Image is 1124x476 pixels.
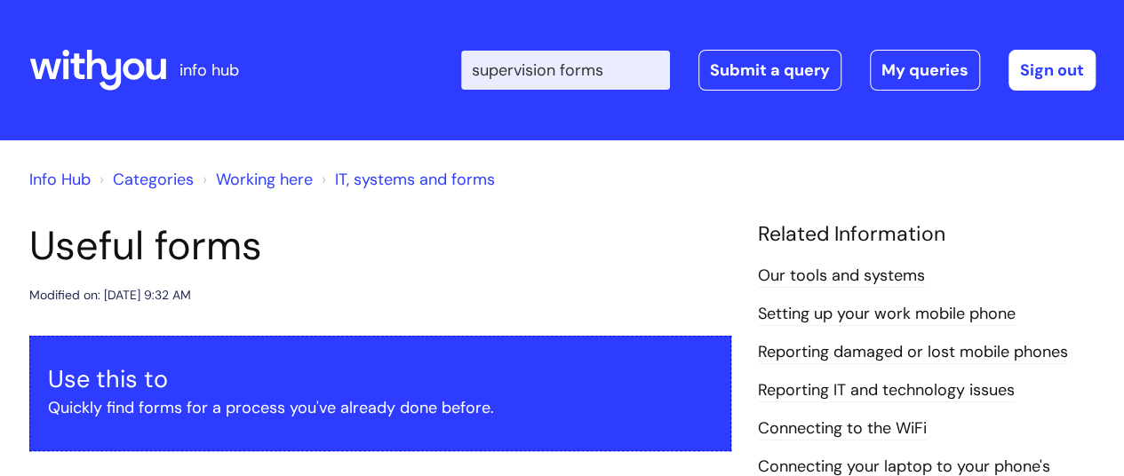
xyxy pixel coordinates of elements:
a: Sign out [1008,50,1096,91]
a: Reporting damaged or lost mobile phones [758,341,1068,364]
li: Solution home [95,165,194,194]
li: IT, systems and forms [317,165,495,194]
input: Search [461,51,670,90]
li: Working here [198,165,313,194]
p: info hub [179,56,239,84]
div: Modified on: [DATE] 9:32 AM [29,284,191,306]
a: Submit a query [698,50,841,91]
a: IT, systems and forms [335,169,495,190]
p: Quickly find forms for a process you've already done before. [48,393,713,422]
h1: Useful forms [29,222,731,270]
a: Connecting to the WiFi [758,417,927,440]
a: My queries [870,50,980,91]
h4: Related Information [758,222,1096,247]
a: Categories [113,169,194,190]
a: Working here [216,169,313,190]
h3: Use this to [48,365,713,393]
a: Reporting IT and technology issues [758,379,1015,402]
div: | - [461,50,1096,91]
a: Info Hub [29,169,91,190]
a: Our tools and systems [758,265,925,288]
a: Setting up your work mobile phone [758,303,1016,326]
